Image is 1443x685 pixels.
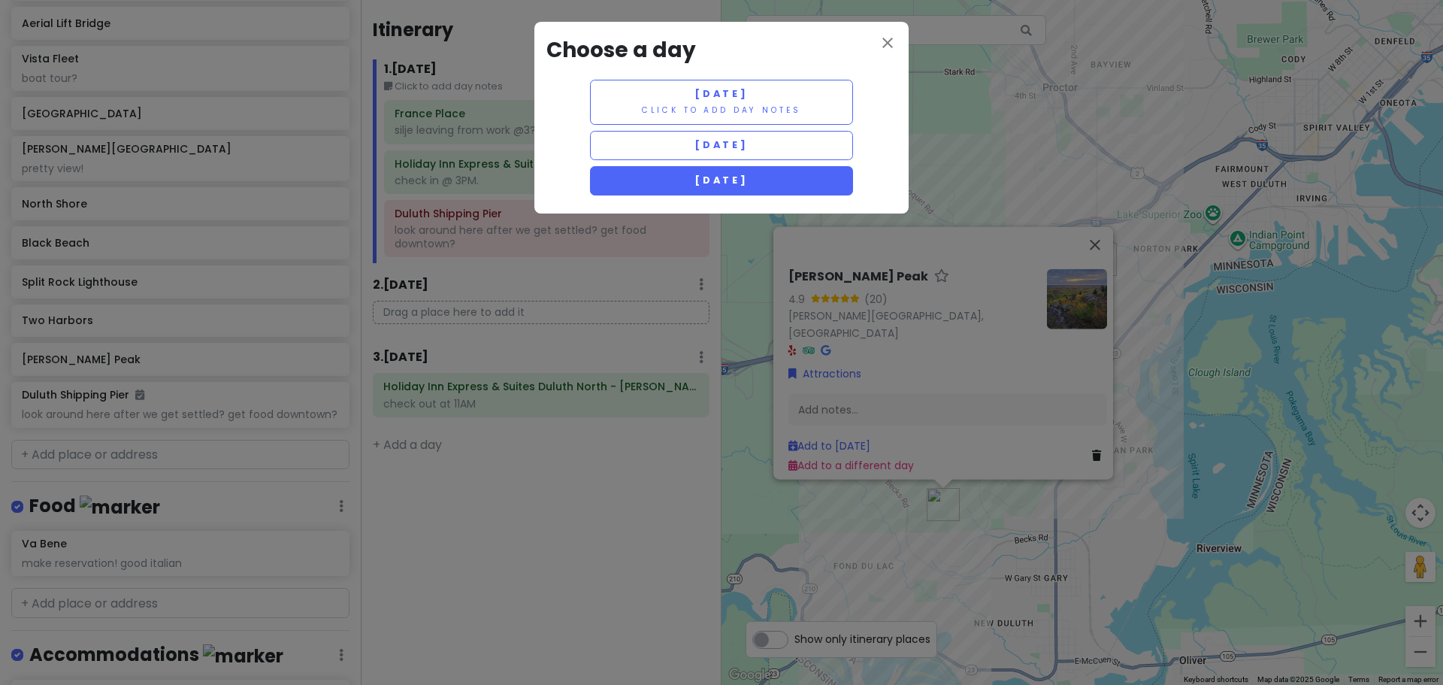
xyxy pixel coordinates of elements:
button: [DATE] [590,131,853,160]
button: close [879,34,897,55]
small: Click to add day notes [642,105,801,116]
span: [DATE] [694,138,749,151]
h3: Choose a day [546,34,897,68]
button: [DATE]Click to add day notes [590,80,853,125]
i: close [879,34,897,52]
span: [DATE] [694,174,749,186]
button: [DATE] [590,166,853,195]
span: [DATE] [694,87,749,100]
